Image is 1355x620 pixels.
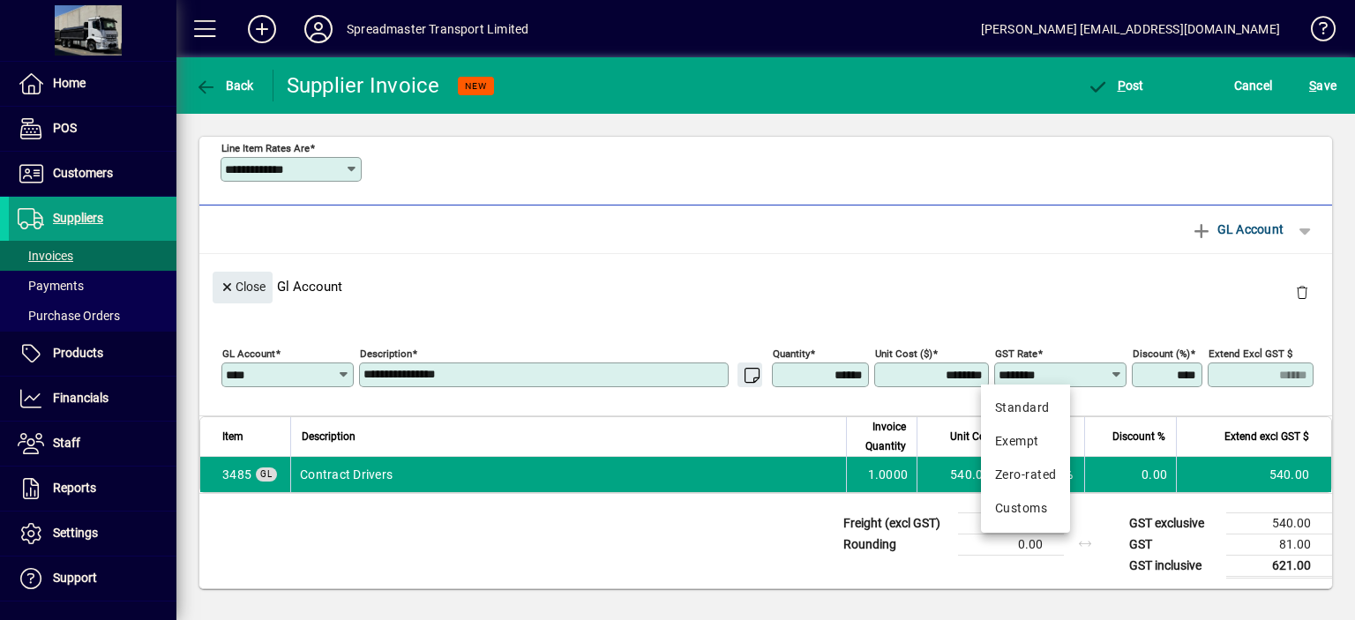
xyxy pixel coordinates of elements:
[9,241,176,271] a: Invoices
[846,457,917,492] td: 1.0000
[9,271,176,301] a: Payments
[995,466,1056,484] div: Zero-rated
[1305,70,1341,101] button: Save
[995,347,1037,359] mat-label: GST rate
[222,427,243,446] span: Item
[835,512,958,534] td: Freight (excl GST)
[222,347,275,359] mat-label: GL Account
[53,436,80,450] span: Staff
[465,80,487,92] span: NEW
[981,425,1070,459] mat-option: Exempt
[302,427,356,446] span: Description
[835,534,958,555] td: Rounding
[981,459,1070,492] mat-option: Zero-rated
[9,422,176,466] a: Staff
[195,78,254,93] span: Back
[191,70,258,101] button: Back
[1209,347,1292,359] mat-label: Extend excl GST $
[9,152,176,196] a: Customers
[9,557,176,601] a: Support
[234,13,290,45] button: Add
[1084,457,1176,492] td: 0.00
[1309,71,1336,100] span: ave
[1224,427,1309,446] span: Extend excl GST $
[9,62,176,106] a: Home
[53,211,103,225] span: Suppliers
[213,272,273,303] button: Close
[53,166,113,180] span: Customers
[1230,70,1277,101] button: Cancel
[1133,347,1190,359] mat-label: Discount (%)
[1298,4,1333,61] a: Knowledge Base
[1191,215,1284,243] span: GL Account
[9,301,176,331] a: Purchase Orders
[1120,534,1226,555] td: GST
[981,492,1070,526] mat-option: Customs
[18,279,84,293] span: Payments
[290,457,846,492] td: Contract Drivers
[53,346,103,360] span: Products
[1281,272,1323,314] button: Delete
[9,107,176,151] a: POS
[981,392,1070,425] mat-option: Standard
[9,467,176,511] a: Reports
[347,15,528,43] div: Spreadmaster Transport Limited
[53,76,86,90] span: Home
[53,121,77,135] span: POS
[995,499,1056,518] div: Customs
[260,469,273,479] span: GL
[1182,213,1292,245] button: GL Account
[9,377,176,421] a: Financials
[208,278,277,294] app-page-header-button: Close
[1118,78,1126,93] span: P
[9,512,176,556] a: Settings
[53,391,109,405] span: Financials
[950,427,1003,446] span: Unit Cost $
[958,534,1064,555] td: 0.00
[1112,427,1165,446] span: Discount %
[176,70,273,101] app-page-header-button: Back
[875,347,932,359] mat-label: Unit Cost ($)
[290,13,347,45] button: Profile
[9,332,176,376] a: Products
[857,417,906,456] span: Invoice Quantity
[995,399,1056,417] div: Standard
[773,347,810,359] mat-label: Quantity
[995,432,1056,451] div: Exempt
[981,15,1280,43] div: [PERSON_NAME] [EMAIL_ADDRESS][DOMAIN_NAME]
[1234,71,1273,100] span: Cancel
[1176,457,1331,492] td: 540.00
[1226,512,1332,534] td: 540.00
[222,466,251,483] span: Contract Drivers
[1087,78,1144,93] span: ost
[53,571,97,585] span: Support
[1226,534,1332,555] td: 81.00
[958,512,1064,534] td: 0.00
[53,526,98,540] span: Settings
[1309,78,1316,93] span: S
[1120,512,1226,534] td: GST exclusive
[360,347,412,359] mat-label: Description
[1082,70,1149,101] button: Post
[18,249,73,263] span: Invoices
[18,309,120,323] span: Purchase Orders
[53,481,96,495] span: Reports
[917,457,1014,492] td: 540.0000
[1120,555,1226,577] td: GST inclusive
[221,141,310,153] mat-label: Line item rates are
[287,71,440,100] div: Supplier Invoice
[199,254,1332,318] div: Gl Account
[1281,284,1323,300] app-page-header-button: Delete
[220,273,266,302] span: Close
[1226,555,1332,577] td: 621.00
